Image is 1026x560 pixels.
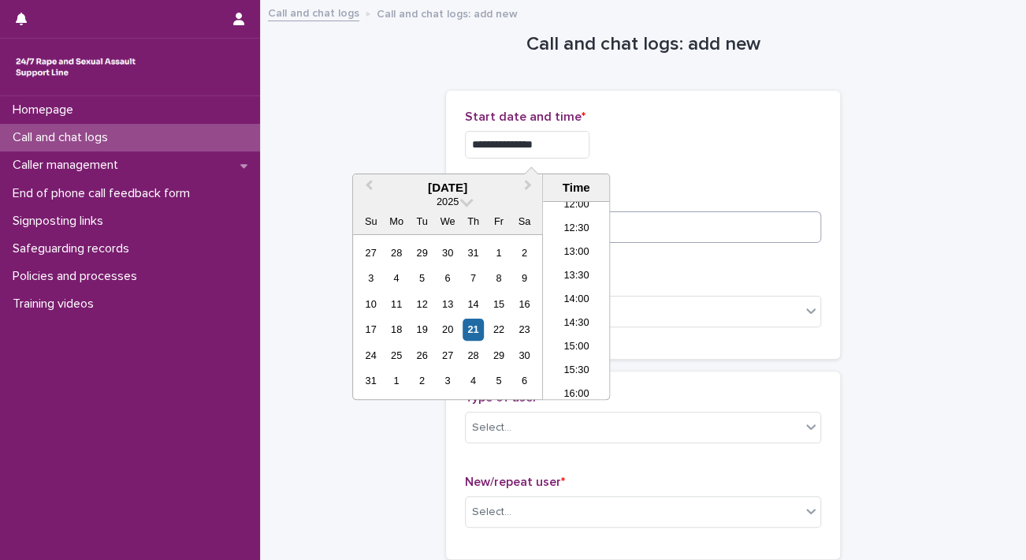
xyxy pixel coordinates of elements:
[360,267,381,289] div: Choose Sunday, August 3rd, 2025
[437,370,458,391] div: Choose Wednesday, September 3rd, 2025
[514,370,535,391] div: Choose Saturday, September 6th, 2025
[437,293,458,315] div: Choose Wednesday, August 13th, 2025
[543,383,610,407] li: 16:00
[385,345,407,366] div: Choose Monday, August 25th, 2025
[514,242,535,263] div: Choose Saturday, August 2nd, 2025
[543,336,610,360] li: 15:00
[411,319,433,340] div: Choose Tuesday, August 19th, 2025
[437,267,458,289] div: Choose Wednesday, August 6th, 2025
[465,391,541,404] span: Type of user
[385,293,407,315] div: Choose Monday, August 11th, 2025
[543,265,610,289] li: 13:30
[463,319,484,340] div: Choose Thursday, August 21st, 2025
[517,176,542,201] button: Next Month
[437,345,458,366] div: Choose Wednesday, August 27th, 2025
[13,51,139,83] img: rhQMoQhaT3yELyF149Cw
[360,319,381,340] div: Choose Sunday, August 17th, 2025
[488,242,509,263] div: Choose Friday, August 1st, 2025
[360,211,381,232] div: Su
[385,242,407,263] div: Choose Monday, July 28th, 2025
[463,345,484,366] div: Choose Thursday, August 28th, 2025
[465,476,565,488] span: New/repeat user
[446,33,840,56] h1: Call and chat logs: add new
[463,293,484,315] div: Choose Thursday, August 14th, 2025
[514,267,535,289] div: Choose Saturday, August 9th, 2025
[543,218,610,241] li: 12:30
[543,312,610,336] li: 14:30
[411,211,433,232] div: Tu
[360,370,381,391] div: Choose Sunday, August 31st, 2025
[6,241,142,256] p: Safeguarding records
[360,293,381,315] div: Choose Sunday, August 10th, 2025
[437,196,459,207] span: 2025
[488,345,509,366] div: Choose Friday, August 29th, 2025
[463,242,484,263] div: Choose Thursday, July 31st, 2025
[465,110,585,123] span: Start date and time
[543,360,610,383] li: 15:30
[6,158,131,173] p: Caller management
[360,242,381,263] div: Choose Sunday, July 27th, 2025
[437,319,458,340] div: Choose Wednesday, August 20th, 2025
[437,211,458,232] div: We
[488,211,509,232] div: Fr
[543,289,610,312] li: 14:00
[543,194,610,218] li: 12:00
[411,370,433,391] div: Choose Tuesday, September 2nd, 2025
[547,181,605,195] div: Time
[411,242,433,263] div: Choose Tuesday, July 29th, 2025
[385,211,407,232] div: Mo
[355,176,380,201] button: Previous Month
[385,370,407,391] div: Choose Monday, September 1st, 2025
[353,181,542,195] div: [DATE]
[514,345,535,366] div: Choose Saturday, August 30th, 2025
[268,3,359,21] a: Call and chat logs
[385,267,407,289] div: Choose Monday, August 4th, 2025
[463,267,484,289] div: Choose Thursday, August 7th, 2025
[358,240,537,394] div: month 2025-08
[6,103,86,118] p: Homepage
[411,293,433,315] div: Choose Tuesday, August 12th, 2025
[6,214,116,229] p: Signposting links
[437,242,458,263] div: Choose Wednesday, July 30th, 2025
[488,293,509,315] div: Choose Friday, August 15th, 2025
[488,267,509,289] div: Choose Friday, August 8th, 2025
[377,4,518,21] p: Call and chat logs: add new
[385,319,407,340] div: Choose Monday, August 18th, 2025
[411,267,433,289] div: Choose Tuesday, August 5th, 2025
[543,241,610,265] li: 13:00
[6,269,150,284] p: Policies and processes
[514,211,535,232] div: Sa
[6,186,203,201] p: End of phone call feedback form
[463,211,484,232] div: Th
[360,345,381,366] div: Choose Sunday, August 24th, 2025
[514,293,535,315] div: Choose Saturday, August 16th, 2025
[411,345,433,366] div: Choose Tuesday, August 26th, 2025
[6,130,121,145] p: Call and chat logs
[6,297,106,312] p: Training videos
[514,319,535,340] div: Choose Saturday, August 23rd, 2025
[472,420,511,436] div: Select...
[488,319,509,340] div: Choose Friday, August 22nd, 2025
[463,370,484,391] div: Choose Thursday, September 4th, 2025
[472,504,511,521] div: Select...
[488,370,509,391] div: Choose Friday, September 5th, 2025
